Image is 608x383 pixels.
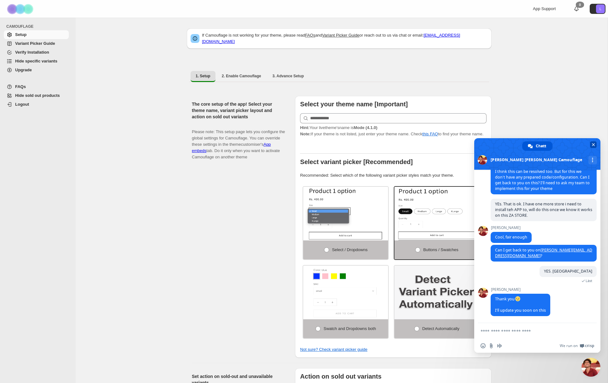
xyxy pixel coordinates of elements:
a: Hide sold out products [4,91,69,100]
text: L [599,7,601,11]
a: Logout [4,100,69,109]
a: Variant Picker Guide [322,33,359,38]
span: CAMOUFLAGE [6,24,71,29]
p: Recommended: Select which of the following variant picker styles match your theme. [300,172,487,179]
button: Avatar with initials L [590,4,605,14]
span: Hide sold out products [15,93,60,98]
span: Stäng chatt [590,141,597,148]
p: If Camouflage is not working for your theme, please read and or reach out to us via chat or email: [202,32,488,45]
span: [PERSON_NAME] [491,226,532,230]
img: Select / Dropdowns [303,187,388,240]
a: 0 [573,6,580,12]
span: Hide specific variants [15,59,57,63]
a: [PERSON_NAME][EMAIL_ADDRESS][DOMAIN_NAME] [495,247,592,258]
textarea: Skriv ditt meddelande... [481,323,581,339]
a: Chatt [522,141,552,151]
b: Select variant picker [Recommended] [300,158,413,165]
a: FAQs [305,33,316,38]
span: App Support [533,6,556,11]
img: Swatch and Dropdowns both [303,266,388,319]
span: We run on [560,343,578,348]
span: [PERSON_NAME] [491,287,550,292]
a: Verify Installation [4,48,69,57]
span: Select / Dropdowns [332,247,368,252]
a: Not sure? Check variant picker guide [300,347,367,352]
span: 3. Advance Setup [272,74,304,79]
span: Läst [586,279,592,283]
a: Upgrade [4,66,69,74]
p: If your theme is not listed, just enter your theme name. Check to find your theme name. [300,125,487,137]
h2: The core setup of the app! Select your theme name, variant picker layout and action on sold out v... [192,101,285,120]
span: Infoga en smiley [481,343,486,348]
span: Buttons / Swatches [423,247,458,252]
a: Setup [4,30,69,39]
span: Chatt [536,141,546,151]
a: this FAQ [422,132,438,136]
a: FAQs [4,82,69,91]
span: Swatch and Dropdowns both [323,326,376,331]
span: Variant Picker Guide [15,41,55,46]
b: Select your theme name [Important] [300,101,408,108]
span: Setup [15,32,27,37]
a: Stäng chatt [581,358,600,377]
span: Skicka fil [489,343,494,348]
span: Detect Automatically [422,326,459,331]
span: I think this can be resolved too. But for this we don't have any prepared code/configuration. Can... [495,169,590,191]
strong: Note: [300,132,310,136]
span: Upgrade [15,68,32,72]
span: Your live theme's name is [300,125,377,130]
span: 2. Enable Camouflage [222,74,261,79]
span: Verify Installation [15,50,49,55]
span: YES. [GEOGRAPHIC_DATA] [544,268,592,274]
span: YEs. That is ok. I have one more store i need to install teh APP to, will do this once we know it... [495,201,592,218]
img: Detect Automatically [394,266,479,319]
a: Variant Picker Guide [4,39,69,48]
span: FAQs [15,84,26,89]
strong: Hint: [300,125,310,130]
span: Avatar with initials L [596,4,605,13]
span: Crisp [585,343,594,348]
b: Action on sold out variants [300,373,381,380]
span: 1. Setup [196,74,210,79]
span: Cool, fair enough [495,234,527,240]
span: Thank you I'll update you soon on this [495,296,546,313]
span: Logout [15,102,29,107]
p: Please note: This setup page lets you configure the global settings for Camouflage. You can overr... [192,122,285,160]
span: Röstmeddelande [497,343,502,348]
div: 0 [576,2,584,8]
img: Camouflage [5,0,37,18]
a: Hide specific variants [4,57,69,66]
img: Buttons / Swatches [394,187,479,240]
span: Can I get back to you on ? [495,247,592,258]
strong: Mode (4.1.0) [354,125,377,130]
a: We run onCrisp [560,343,594,348]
